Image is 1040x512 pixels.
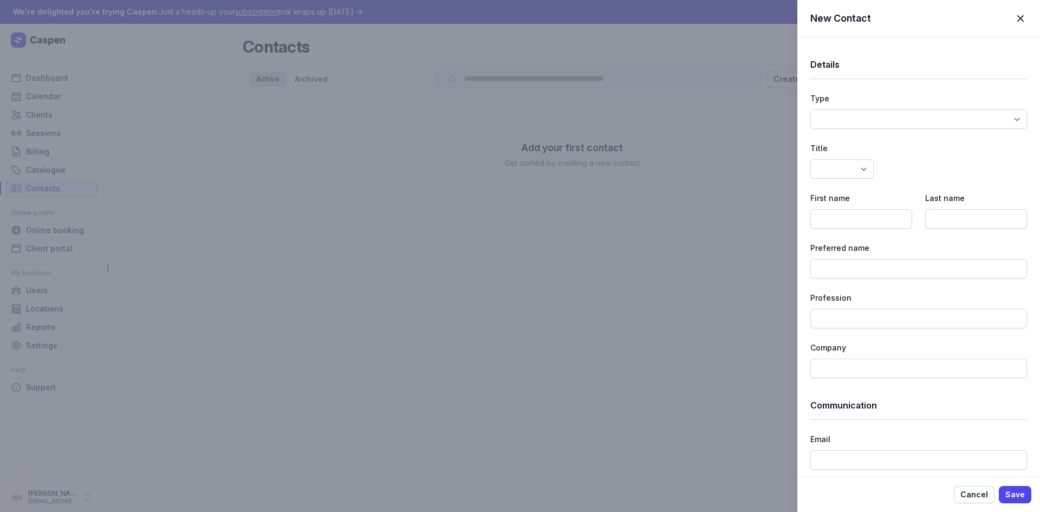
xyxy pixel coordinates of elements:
[960,488,988,501] span: Cancel
[810,242,1027,255] div: Preferred name
[1005,488,1025,501] span: Save
[810,12,871,25] h2: New Contact
[925,192,1027,205] div: Last name
[810,142,874,155] div: Title
[810,398,1027,413] h1: Communication
[810,57,1027,72] h1: Details
[999,486,1031,503] button: Save
[954,486,994,503] button: Cancel
[810,92,1027,105] div: Type
[810,192,912,205] div: First name
[810,291,1027,304] div: Profession
[810,433,1027,446] div: Email
[810,341,1027,354] div: Company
